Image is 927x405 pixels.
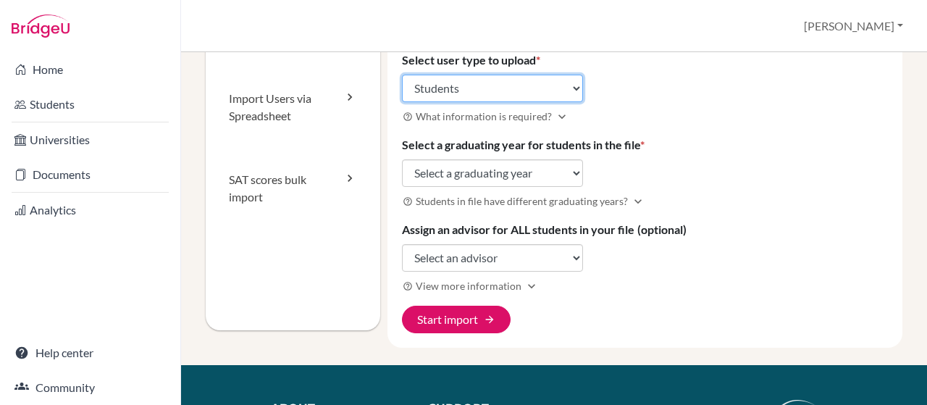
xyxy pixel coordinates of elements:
[402,108,570,125] button: What information is required?Expand more
[402,51,540,69] label: Select user type to upload
[402,221,687,238] label: Assign an advisor for ALL students in your file
[416,193,628,209] span: Students in file have different graduating years?
[403,281,413,291] i: help_outline
[3,125,177,154] a: Universities
[403,112,413,122] i: help_outline
[484,314,495,325] span: arrow_forward
[3,338,177,367] a: Help center
[402,136,645,154] label: Select a graduating year for students in the file
[403,196,413,206] i: help_outline
[402,277,540,294] button: View more informationExpand more
[3,196,177,225] a: Analytics
[3,373,177,402] a: Community
[416,109,552,124] span: What information is required?
[402,193,646,209] button: Students in file have different graduating years?Expand more
[631,194,645,209] i: Expand more
[12,14,70,38] img: Bridge-U
[416,278,521,293] span: View more information
[3,55,177,84] a: Home
[797,12,910,40] button: [PERSON_NAME]
[3,160,177,189] a: Documents
[637,222,687,236] span: (optional)
[206,148,380,229] a: SAT scores bulk import
[206,67,380,148] a: Import Users via Spreadsheet
[555,109,569,124] i: Expand more
[402,306,511,333] button: Start import
[3,90,177,119] a: Students
[524,279,539,293] i: Expand more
